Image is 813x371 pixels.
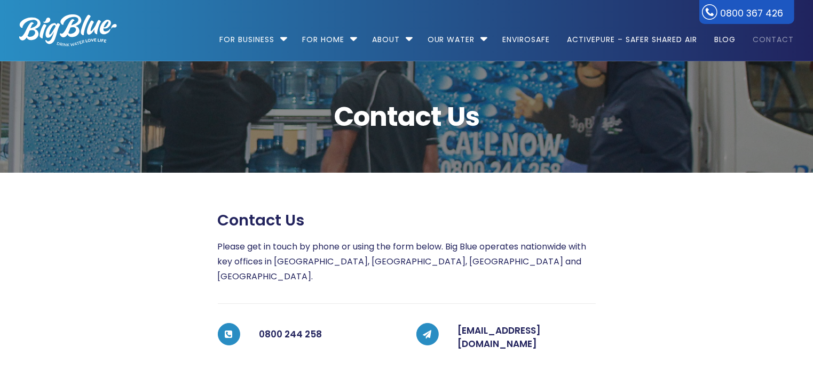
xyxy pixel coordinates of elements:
p: Please get in touch by phone or using the form below. Big Blue operates nationwide with key offic... [218,239,596,284]
span: Contact Us [19,103,794,130]
img: logo [19,14,117,46]
iframe: Chatbot [743,301,798,356]
span: Contact us [218,211,305,230]
a: [EMAIL_ADDRESS][DOMAIN_NAME] [458,324,541,351]
h5: 0800 244 258 [259,324,397,345]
